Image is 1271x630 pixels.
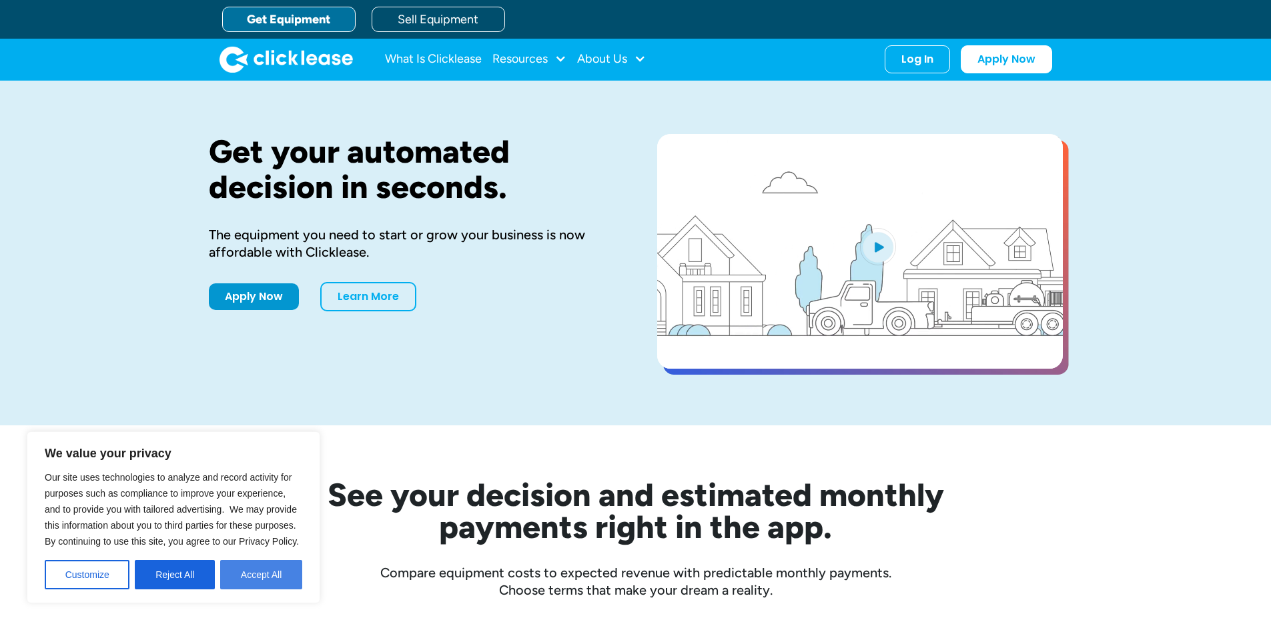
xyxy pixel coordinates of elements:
[209,226,614,261] div: The equipment you need to start or grow your business is now affordable with Clicklease.
[220,560,302,589] button: Accept All
[209,564,1063,599] div: Compare equipment costs to expected revenue with predictable monthly payments. Choose terms that ...
[45,472,299,547] span: Our site uses technologies to analyze and record activity for purposes such as compliance to impr...
[135,560,215,589] button: Reject All
[385,46,482,73] a: What Is Clicklease
[209,283,299,310] a: Apply Now
[901,53,933,66] div: Log In
[220,46,353,73] img: Clicklease logo
[860,228,896,265] img: Blue play button logo on a light blue circular background
[961,45,1052,73] a: Apply Now
[577,46,646,73] div: About Us
[372,7,505,32] a: Sell Equipment
[222,7,356,32] a: Get Equipment
[27,431,320,603] div: We value your privacy
[492,46,566,73] div: Resources
[262,479,1009,543] h2: See your decision and estimated monthly payments right in the app.
[209,134,614,205] h1: Get your automated decision in seconds.
[657,134,1063,369] a: open lightbox
[320,282,416,311] a: Learn More
[220,46,353,73] a: home
[45,560,129,589] button: Customize
[45,445,302,461] p: We value your privacy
